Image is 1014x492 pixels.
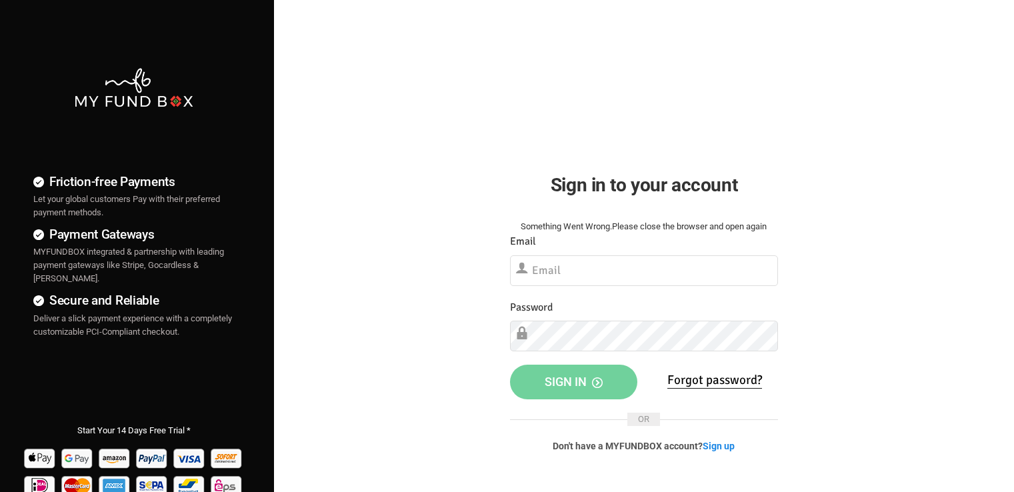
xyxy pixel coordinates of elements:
input: Email [510,255,778,286]
label: Email [510,233,536,250]
span: Let your global customers Pay with their preferred payment methods. [33,194,220,217]
div: Something Went Wrong.Please close the browser and open again [510,220,778,233]
img: Apple Pay [23,444,58,471]
h4: Secure and Reliable [33,291,234,310]
h4: Payment Gateways [33,225,234,244]
img: mfbwhite.png [73,67,194,109]
label: Password [510,299,553,316]
img: Visa [172,444,207,471]
img: Amazon [97,444,133,471]
h4: Friction-free Payments [33,172,234,191]
img: Sofort Pay [209,444,245,471]
img: Paypal [135,444,170,471]
button: Sign in [510,365,637,399]
a: Forgot password? [667,372,762,389]
h2: Sign in to your account [510,171,778,199]
img: Google Pay [60,444,95,471]
span: OR [627,413,660,426]
a: Sign up [703,441,735,451]
span: Deliver a slick payment experience with a completely customizable PCI-Compliant checkout. [33,313,232,337]
p: Don't have a MYFUNDBOX account? [510,439,778,453]
span: MYFUNDBOX integrated & partnership with leading payment gateways like Stripe, Gocardless & [PERSO... [33,247,224,283]
span: Sign in [545,375,603,389]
